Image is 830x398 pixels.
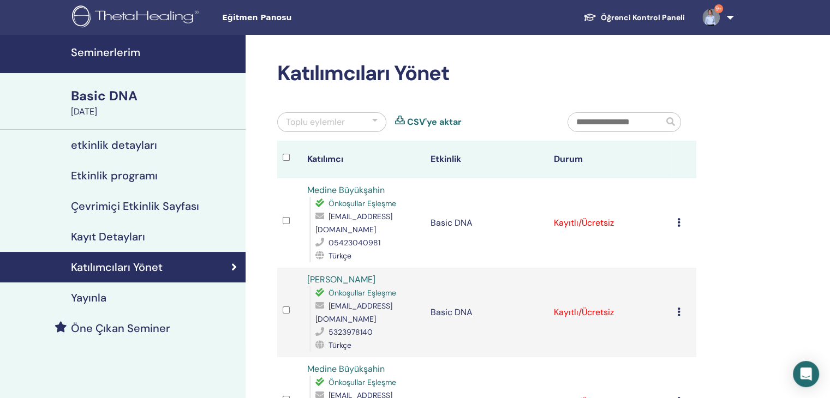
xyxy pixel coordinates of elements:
h4: Çevrimiçi Etkinlik Sayfası [71,200,199,213]
h4: Öne Çıkan Seminer [71,322,170,335]
th: Etkinlik [425,141,548,178]
h4: Yayınla [71,291,106,304]
a: CSV'ye aktar [407,116,462,129]
h4: Kayıt Detayları [71,230,145,243]
span: 9+ [714,4,723,13]
div: [DATE] [71,105,239,118]
a: [PERSON_NAME] [307,274,375,285]
a: Medine Büyükşahin [307,363,385,375]
h4: etkinlik detayları [71,138,157,152]
h4: Seminerlerim [71,46,239,59]
td: Basic DNA [425,178,548,268]
h2: Katılımcıları Yönet [277,61,696,86]
h4: Katılımcıları Yönet [71,261,163,274]
a: Medine Büyükşahin [307,184,385,196]
span: Önkoşullar Eşleşme [329,377,396,387]
span: Türkçe [329,340,351,350]
span: [EMAIL_ADDRESS][DOMAIN_NAME] [315,212,392,234]
span: 05423040981 [329,238,380,248]
span: [EMAIL_ADDRESS][DOMAIN_NAME] [315,301,392,324]
h4: Etkinlik programı [71,169,158,182]
a: Basic DNA[DATE] [64,87,246,118]
th: Katılımcı [302,141,425,178]
th: Durum [548,141,672,178]
span: Eğitmen Panosu [222,12,386,23]
span: Önkoşullar Eşleşme [329,198,396,208]
span: 5323978140 [329,327,373,337]
span: Türkçe [329,251,351,261]
div: Open Intercom Messenger [793,361,819,387]
a: Öğrenci Kontrol Paneli [575,8,694,28]
td: Basic DNA [425,268,548,357]
div: Basic DNA [71,87,239,105]
img: graduation-cap-white.svg [583,13,596,22]
img: default.jpg [702,9,720,26]
img: logo.png [72,5,202,30]
span: Önkoşullar Eşleşme [329,288,396,298]
div: Toplu eylemler [286,116,345,129]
